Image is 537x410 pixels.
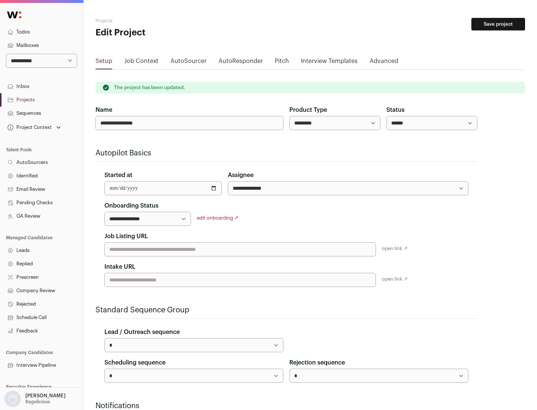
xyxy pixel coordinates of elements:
label: Intake URL [104,262,135,271]
a: Job Context [124,57,158,69]
a: Pitch [275,57,289,69]
a: Setup [95,57,112,69]
div: Project Context [6,124,52,130]
a: edit onboarding ↗ [197,215,238,220]
p: Bagelicious [25,399,50,405]
a: AutoResponder [219,57,263,69]
p: [PERSON_NAME] [25,393,66,399]
label: Job Listing URL [104,232,148,241]
label: Name [95,105,112,114]
h1: Edit Project [95,27,239,39]
h2: Autopilot Basics [95,148,477,158]
label: Product Type [289,105,327,114]
label: Lead / Outreach sequence [104,328,180,337]
h2: Projects [95,18,239,24]
h2: Standard Sequence Group [95,305,477,315]
label: Started at [104,171,132,180]
a: Advanced [370,57,398,69]
a: Interview Templates [301,57,358,69]
a: AutoSourcer [170,57,207,69]
label: Onboarding Status [104,201,158,210]
img: nopic.png [4,391,21,407]
label: Scheduling sequence [104,358,166,367]
img: Wellfound [3,7,25,22]
label: Status [386,105,405,114]
label: Rejection sequence [289,358,345,367]
button: Open dropdown [6,122,62,133]
button: Save project [471,18,525,31]
button: Open dropdown [3,391,67,407]
p: The project has been updated. [114,85,185,91]
label: Assignee [228,171,254,180]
